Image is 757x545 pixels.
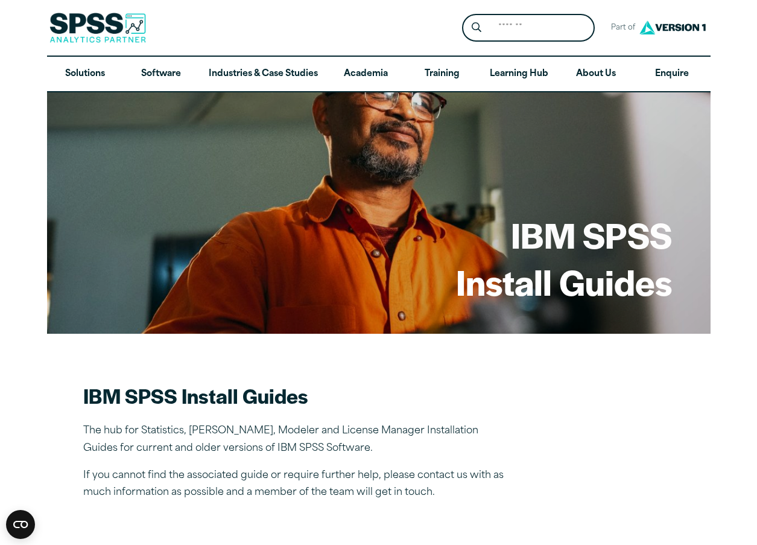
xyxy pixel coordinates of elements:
form: Site Header Search Form [462,14,595,42]
button: Open CMP widget [6,510,35,539]
svg: Search magnifying glass icon [472,22,481,33]
p: The hub for Statistics, [PERSON_NAME], Modeler and License Manager Installation Guides for curren... [83,422,505,457]
a: Solutions [47,57,123,92]
nav: Desktop version of site main menu [47,57,711,92]
span: Part of [604,19,636,37]
a: Learning Hub [480,57,558,92]
p: If you cannot find the associated guide or require further help, please contact us with as much i... [83,467,505,502]
a: Software [123,57,199,92]
img: Version1 Logo [636,16,709,39]
img: SPSS Analytics Partner [49,13,146,43]
a: Enquire [634,57,710,92]
a: Training [404,57,480,92]
a: Industries & Case Studies [199,57,328,92]
button: Search magnifying glass icon [465,17,487,39]
a: Academia [328,57,404,92]
h2: IBM SPSS Install Guides [83,382,505,409]
h1: IBM SPSS Install Guides [456,211,672,305]
a: About Us [558,57,634,92]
